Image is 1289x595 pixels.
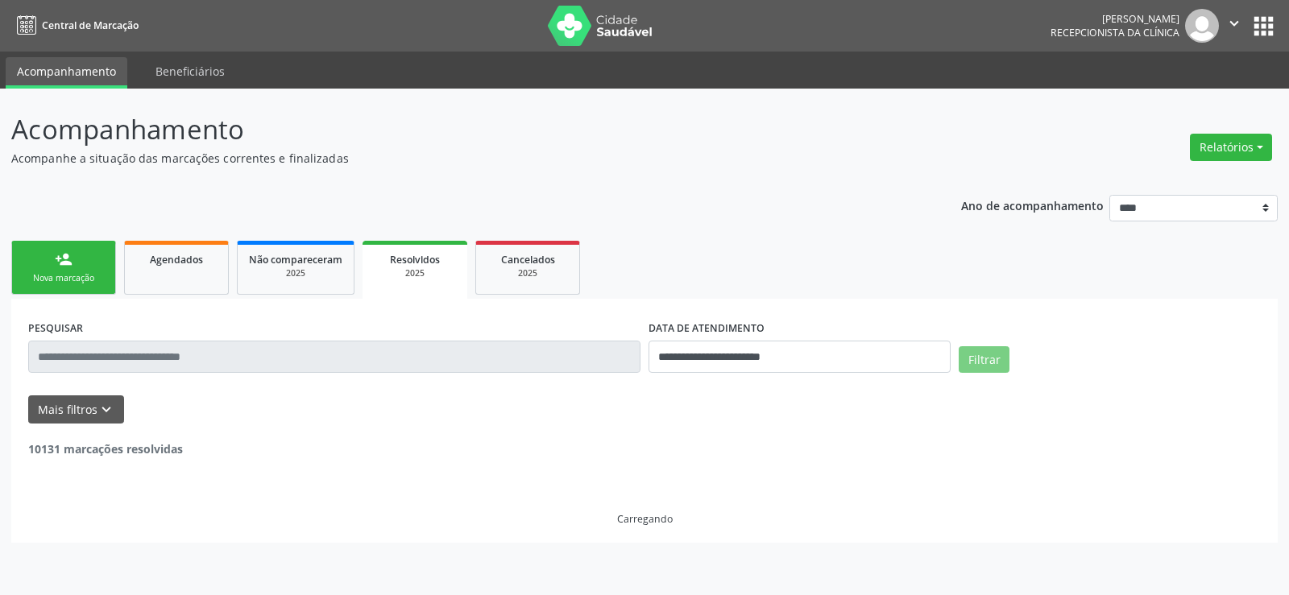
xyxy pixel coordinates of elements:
p: Acompanhamento [11,109,897,150]
p: Acompanhe a situação das marcações correntes e finalizadas [11,150,897,167]
div: 2025 [249,267,342,279]
span: Agendados [150,253,203,267]
span: Central de Marcação [42,19,139,32]
button: Mais filtroskeyboard_arrow_down [28,395,124,424]
label: DATA DE ATENDIMENTO [649,316,765,341]
span: Cancelados [501,253,555,267]
span: Recepcionista da clínica [1051,26,1179,39]
a: Central de Marcação [11,12,139,39]
span: Resolvidos [390,253,440,267]
img: img [1185,9,1219,43]
button: Relatórios [1190,134,1272,161]
strong: 10131 marcações resolvidas [28,441,183,457]
button: Filtrar [959,346,1009,374]
div: [PERSON_NAME] [1051,12,1179,26]
div: 2025 [374,267,456,279]
button: apps [1250,12,1278,40]
div: person_add [55,250,73,268]
div: Nova marcação [23,272,104,284]
a: Beneficiários [144,57,236,85]
div: Carregando [617,512,673,526]
a: Acompanhamento [6,57,127,89]
p: Ano de acompanhamento [961,195,1104,215]
i:  [1225,14,1243,32]
button:  [1219,9,1250,43]
label: PESQUISAR [28,316,83,341]
span: Não compareceram [249,253,342,267]
div: 2025 [487,267,568,279]
i: keyboard_arrow_down [97,401,115,419]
